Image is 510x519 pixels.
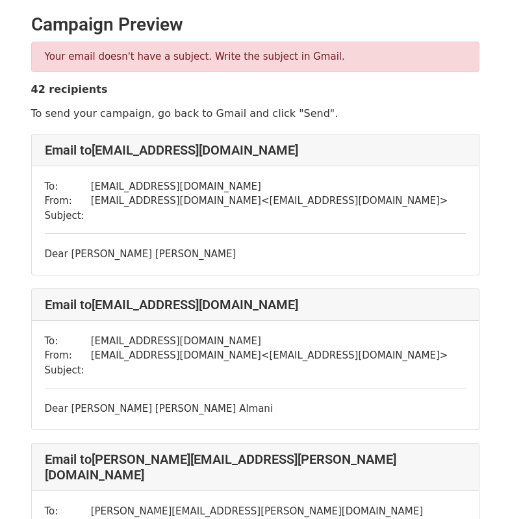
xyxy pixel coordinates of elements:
h2: Campaign Preview [31,14,479,36]
td: To: [45,334,91,349]
td: To: [45,504,91,519]
strong: 42 recipients [31,83,108,95]
td: [EMAIL_ADDRESS][DOMAIN_NAME] < [EMAIL_ADDRESS][DOMAIN_NAME] > [91,348,448,363]
p: To send your campaign, go back to Gmail and click "Send". [31,107,479,120]
h4: Email to [EMAIL_ADDRESS][DOMAIN_NAME] [45,142,466,158]
td: To: [45,179,91,194]
td: [EMAIL_ADDRESS][DOMAIN_NAME] [91,179,448,194]
td: [EMAIL_ADDRESS][DOMAIN_NAME] < [EMAIL_ADDRESS][DOMAIN_NAME] > [91,194,448,209]
div: Dear [PERSON_NAME] [PERSON_NAME] [45,247,466,262]
td: Subject: [45,209,91,223]
td: Subject: [45,363,91,378]
div: Dear [PERSON_NAME] [PERSON_NAME] Almani [45,401,466,416]
td: [EMAIL_ADDRESS][DOMAIN_NAME] [91,334,448,349]
td: [PERSON_NAME][EMAIL_ADDRESS][PERSON_NAME][DOMAIN_NAME] [91,504,448,519]
h4: Email to [PERSON_NAME][EMAIL_ADDRESS][PERSON_NAME][DOMAIN_NAME] [45,451,466,483]
h4: Email to [EMAIL_ADDRESS][DOMAIN_NAME] [45,297,466,312]
p: Your email doesn't have a subject. Write the subject in Gmail. [45,50,466,64]
td: From: [45,348,91,363]
td: From: [45,194,91,209]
